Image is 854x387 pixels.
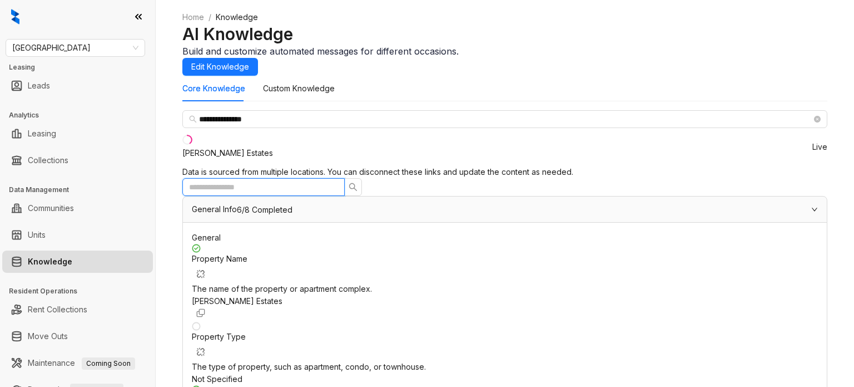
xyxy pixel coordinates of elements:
span: search [349,183,358,192]
a: Home [180,11,206,23]
span: Knowledge [216,12,258,22]
span: General [192,233,221,242]
li: Leads [2,75,153,97]
a: Leads [28,75,50,97]
span: close-circle [814,116,821,123]
h3: Resident Operations [9,286,155,296]
li: Collections [2,149,153,172]
a: Rent Collections [28,298,87,321]
a: Units [28,224,46,246]
div: [PERSON_NAME] Estates [182,147,273,159]
span: Live [812,143,827,151]
span: Fairfield [12,40,138,56]
div: Data is sourced from multiple locations. You can disconnect these links and update the content as... [182,166,827,178]
button: Edit Knowledge [182,58,258,76]
span: 6/8 Completed [237,206,292,214]
div: Custom Knowledge [263,82,335,95]
h3: Data Management [9,185,155,195]
span: General Info [192,204,237,214]
li: Communities [2,197,153,219]
a: Collections [28,149,68,172]
a: Knowledge [28,251,72,273]
div: Core Knowledge [182,82,245,95]
li: Rent Collections [2,298,153,321]
div: Build and customize automated messages for different occasions. [182,45,827,58]
li: Move Outs [2,325,153,347]
a: Leasing [28,123,56,145]
h2: AI Knowledge [182,23,827,45]
span: Coming Soon [82,357,135,370]
h3: Leasing [9,62,155,72]
div: Not Specified [192,373,818,385]
div: General Info6/8 Completed [183,197,827,222]
h3: Analytics [9,110,155,120]
a: Communities [28,197,74,219]
div: Property Name [192,253,818,283]
a: Move Outs [28,325,68,347]
img: logo [11,9,19,25]
span: [PERSON_NAME] Estates [192,296,282,306]
span: Edit Knowledge [191,61,249,73]
li: Knowledge [2,251,153,273]
span: expanded [811,206,818,213]
li: / [208,11,211,23]
div: The name of the property or apartment complex. [192,283,818,295]
span: search [189,115,197,123]
div: The type of property, such as apartment, condo, or townhouse. [192,361,818,373]
div: Property Type [192,331,818,361]
li: Units [2,224,153,246]
li: Leasing [2,123,153,145]
li: Maintenance [2,352,153,374]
